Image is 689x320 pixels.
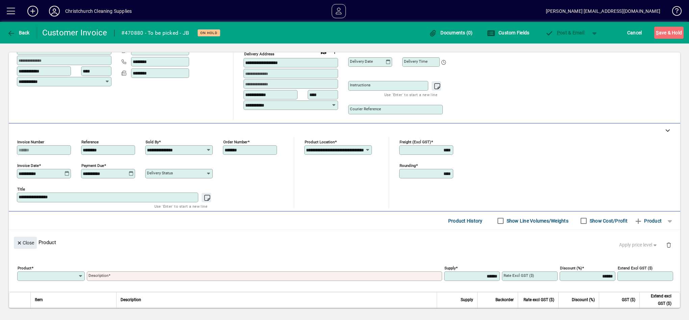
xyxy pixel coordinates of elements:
span: ost & Email [545,30,584,35]
label: Show Line Volumes/Weights [505,217,568,224]
span: On hold [200,31,218,35]
button: Product History [445,215,485,227]
div: [PERSON_NAME] [EMAIL_ADDRESS][DOMAIN_NAME] [546,6,660,17]
mat-label: Rounding [400,163,416,168]
span: Back [7,30,30,35]
mat-label: Delivery status [147,171,173,175]
div: #470880 - To be picked - JB [121,28,189,38]
span: GST ($) [622,296,635,303]
app-page-header-button: Delete [661,242,677,248]
mat-label: Supply [444,266,456,270]
span: Custom Fields [487,30,530,35]
label: Show Cost/Profit [588,217,628,224]
span: Cancel [627,27,642,38]
span: Backorder [495,296,514,303]
button: Save & Hold [654,27,684,39]
mat-label: Instructions [350,83,371,87]
button: Cancel [626,27,644,39]
mat-label: Rate excl GST ($) [504,273,534,278]
a: View on map [318,46,329,57]
mat-label: Delivery time [404,59,428,64]
button: Choose address [329,47,340,57]
span: Discount (%) [572,296,595,303]
span: Close [17,237,34,249]
button: Add [22,5,44,17]
div: Customer Invoice [42,27,107,38]
mat-label: Invoice date [17,163,39,168]
mat-hint: Use 'Enter' to start a new line [384,91,437,98]
mat-label: Invoice number [17,140,44,144]
mat-label: Product [18,266,31,270]
mat-label: Reference [81,140,99,144]
button: Back [5,27,31,39]
button: Post & Email [542,27,588,39]
span: ave & Hold [656,27,682,38]
span: Extend excl GST ($) [644,292,671,307]
mat-label: Sold by [146,140,159,144]
span: S [656,30,659,35]
span: Item [35,296,43,303]
mat-label: Description [88,273,108,278]
mat-label: Payment due [81,163,104,168]
a: Knowledge Base [667,1,681,23]
button: Delete [661,237,677,253]
mat-label: Title [17,187,25,192]
button: Documents (0) [427,27,475,39]
span: Rate excl GST ($) [524,296,554,303]
button: Custom Fields [485,27,531,39]
mat-label: Delivery date [350,59,373,64]
button: Apply price level [616,239,661,251]
mat-label: Product location [305,140,335,144]
span: Documents (0) [429,30,473,35]
button: Profile [44,5,65,17]
span: Apply price level [619,241,658,249]
mat-label: Order number [223,140,248,144]
div: Product [9,230,680,255]
span: Product History [448,215,483,226]
div: Christchurch Cleaning Supplies [65,6,132,17]
mat-label: Extend excl GST ($) [618,266,653,270]
mat-label: Discount (%) [560,266,582,270]
mat-label: Freight (excl GST) [400,140,431,144]
app-page-header-button: Close [12,239,39,245]
mat-hint: Use 'Enter' to start a new line [154,202,207,210]
span: P [557,30,560,35]
span: Description [121,296,141,303]
button: Close [14,237,37,249]
mat-label: Courier Reference [350,107,381,111]
span: Supply [461,296,473,303]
